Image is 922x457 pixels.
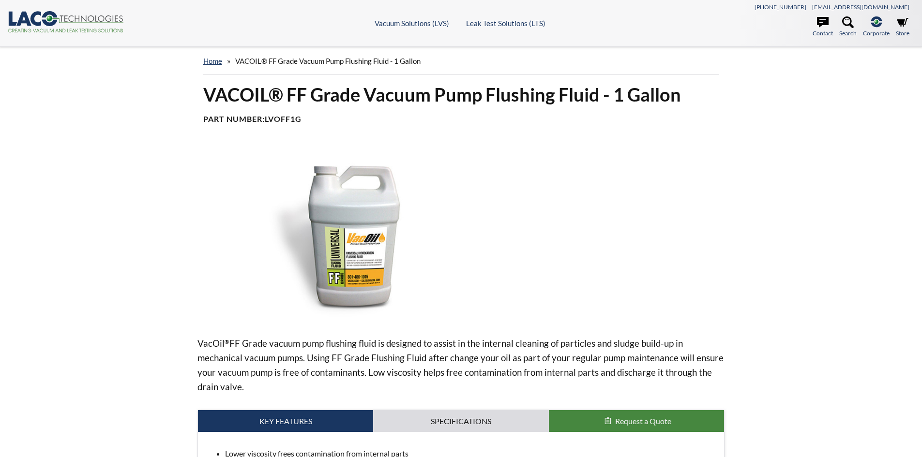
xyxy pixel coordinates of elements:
[197,147,506,321] img: Universal Flushing Fluid image
[812,3,909,11] a: [EMAIL_ADDRESS][DOMAIN_NAME]
[225,338,229,345] sup: ®
[896,16,909,38] a: Store
[813,16,833,38] a: Contact
[863,29,890,38] span: Corporate
[375,19,449,28] a: Vacuum Solutions (LVS)
[197,336,725,394] p: VacOil FF Grade vacuum pump flushing fluid is designed to assist in the internal cleaning of part...
[549,410,725,432] button: Request a Quote
[839,16,857,38] a: Search
[466,19,545,28] a: Leak Test Solutions (LTS)
[203,47,719,75] div: »
[265,114,302,123] b: LVOFF1G
[615,416,671,426] span: Request a Quote
[235,57,421,65] span: VACOIL® FF Grade Vacuum Pump Flushing Fluid - 1 Gallon
[203,83,719,106] h1: VACOIL® FF Grade Vacuum Pump Flushing Fluid - 1 Gallon
[203,114,719,124] h4: Part Number:
[198,410,374,432] a: Key Features
[203,57,222,65] a: home
[373,410,549,432] a: Specifications
[755,3,806,11] a: [PHONE_NUMBER]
